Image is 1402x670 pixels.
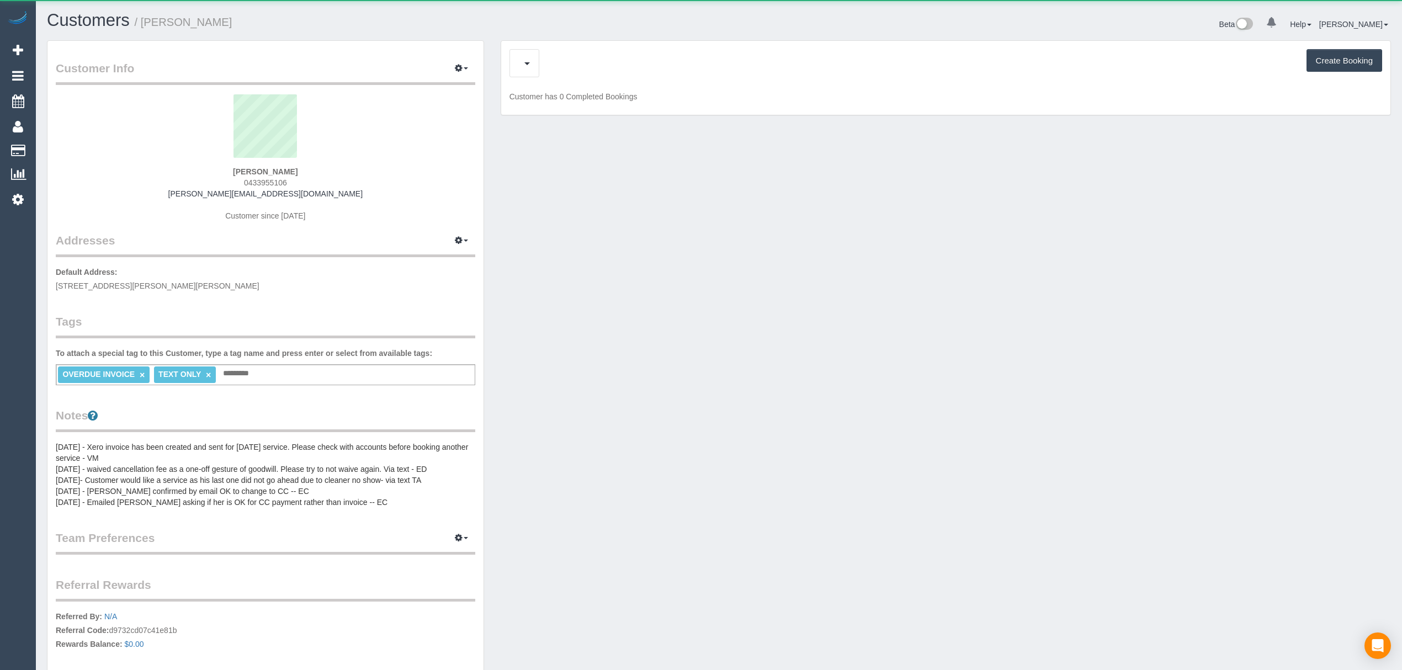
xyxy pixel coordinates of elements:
[244,178,287,187] span: 0433955106
[56,267,118,278] label: Default Address:
[56,577,475,602] legend: Referral Rewards
[104,612,117,621] a: N/A
[56,611,102,622] label: Referred By:
[1364,632,1391,659] div: Open Intercom Messenger
[56,348,432,359] label: To attach a special tag to this Customer, type a tag name and press enter or select from availabl...
[56,442,475,508] pre: [DATE] - Xero invoice has been created and sent for [DATE] service. Please check with accounts be...
[233,167,298,176] strong: [PERSON_NAME]
[206,370,211,380] a: ×
[1319,20,1388,29] a: [PERSON_NAME]
[140,370,145,380] a: ×
[125,640,144,648] a: $0.00
[56,60,475,85] legend: Customer Info
[1290,20,1311,29] a: Help
[168,189,363,198] a: [PERSON_NAME][EMAIL_ADDRESS][DOMAIN_NAME]
[7,11,29,26] img: Automaid Logo
[1235,18,1253,32] img: New interface
[509,91,1382,102] p: Customer has 0 Completed Bookings
[56,281,259,290] span: [STREET_ADDRESS][PERSON_NAME][PERSON_NAME]
[225,211,305,220] span: Customer since [DATE]
[56,639,123,650] label: Rewards Balance:
[135,16,232,28] small: / [PERSON_NAME]
[62,370,135,379] span: OVERDUE INVOICE
[56,313,475,338] legend: Tags
[1219,20,1254,29] a: Beta
[47,10,130,30] a: Customers
[56,625,109,636] label: Referral Code:
[158,370,201,379] span: TEXT ONLY
[1307,49,1382,72] button: Create Booking
[56,611,475,652] p: d9732cd07c41e81b
[56,530,475,555] legend: Team Preferences
[56,407,475,432] legend: Notes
